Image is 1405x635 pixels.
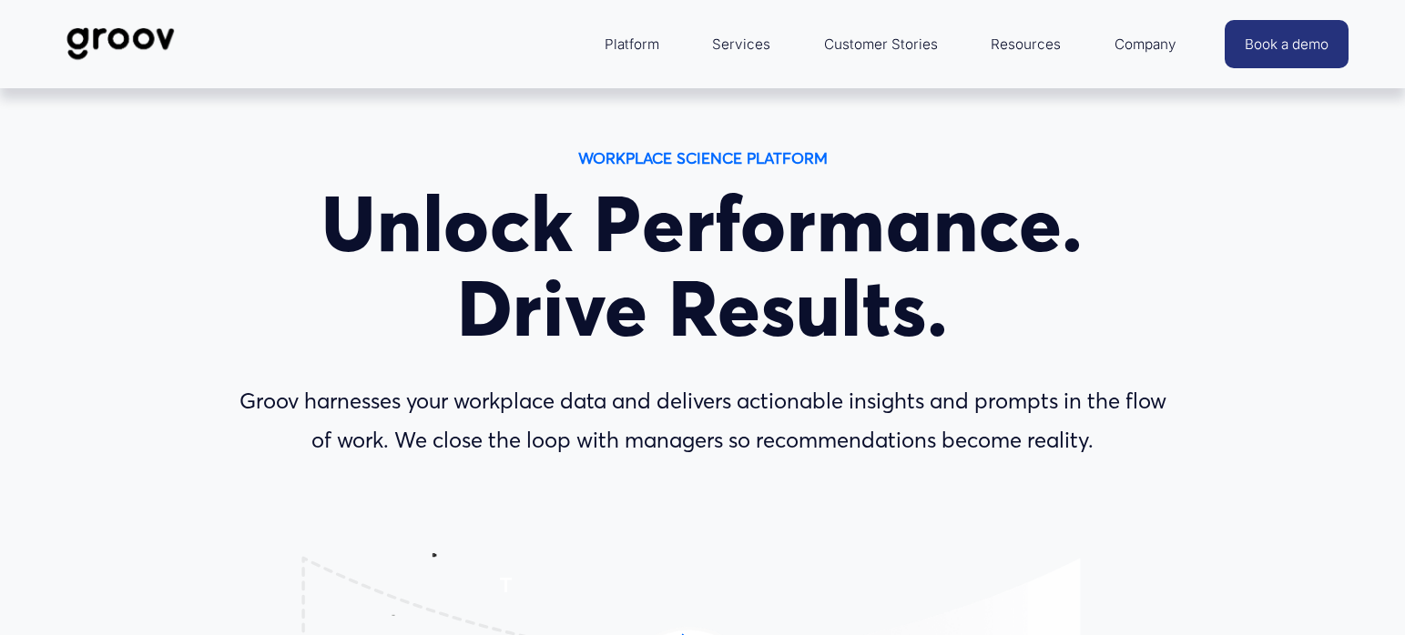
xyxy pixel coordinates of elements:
[605,32,659,57] span: Platform
[56,14,185,74] img: Groov | Workplace Science Platform | Unlock Performance | Drive Results
[991,32,1061,57] span: Resources
[1115,32,1176,57] span: Company
[596,23,668,66] a: folder dropdown
[227,382,1179,460] p: Groov harnesses your workplace data and delivers actionable insights and prompts in the flow of w...
[815,23,947,66] a: Customer Stories
[227,182,1179,351] h1: Unlock Performance. Drive Results.
[982,23,1070,66] a: folder dropdown
[578,148,828,167] strong: WORKPLACE SCIENCE PLATFORM
[1225,20,1349,68] a: Book a demo
[703,23,779,66] a: Services
[1105,23,1186,66] a: folder dropdown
